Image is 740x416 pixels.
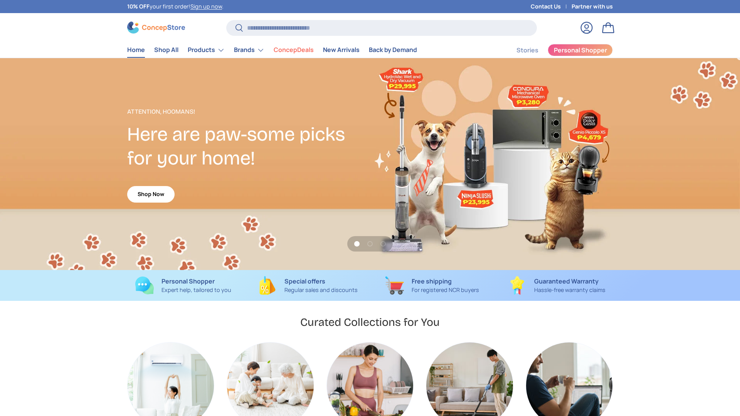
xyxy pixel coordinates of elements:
p: For registered NCR buyers [412,286,479,294]
a: Products [188,42,225,58]
nav: Secondary [498,42,613,58]
strong: Special offers [284,277,325,285]
a: Back by Demand [369,42,417,57]
h2: Here are paw-some picks for your home! [127,122,370,170]
a: New Arrivals [323,42,360,57]
a: Personal Shopper [548,44,613,56]
strong: Personal Shopper [161,277,215,285]
a: Contact Us [531,2,572,11]
summary: Products [183,42,229,58]
a: Shop All [154,42,178,57]
strong: 10% OFF [127,3,150,10]
a: Special offers Regular sales and discounts [252,276,364,295]
nav: Primary [127,42,417,58]
a: Partner with us [572,2,613,11]
p: Expert help, tailored to you [161,286,231,294]
a: Home [127,42,145,57]
h2: Curated Collections for You [300,315,440,329]
summary: Brands [229,42,269,58]
a: Free shipping For registered NCR buyers [376,276,488,295]
a: Sign up now [190,3,222,10]
p: Hassle-free warranty claims [534,286,605,294]
span: Personal Shopper [554,47,607,53]
a: Stories [516,43,538,58]
p: Attention, Hoomans! [127,107,370,116]
img: ConcepStore [127,22,185,34]
a: Guaranteed Warranty Hassle-free warranty claims [501,276,613,295]
a: Personal Shopper Expert help, tailored to you [127,276,239,295]
strong: Guaranteed Warranty [534,277,599,285]
strong: Free shipping [412,277,452,285]
p: your first order! . [127,2,224,11]
p: Regular sales and discounts [284,286,358,294]
a: Shop Now [127,186,175,203]
a: ConcepDeals [274,42,314,57]
a: Brands [234,42,264,58]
